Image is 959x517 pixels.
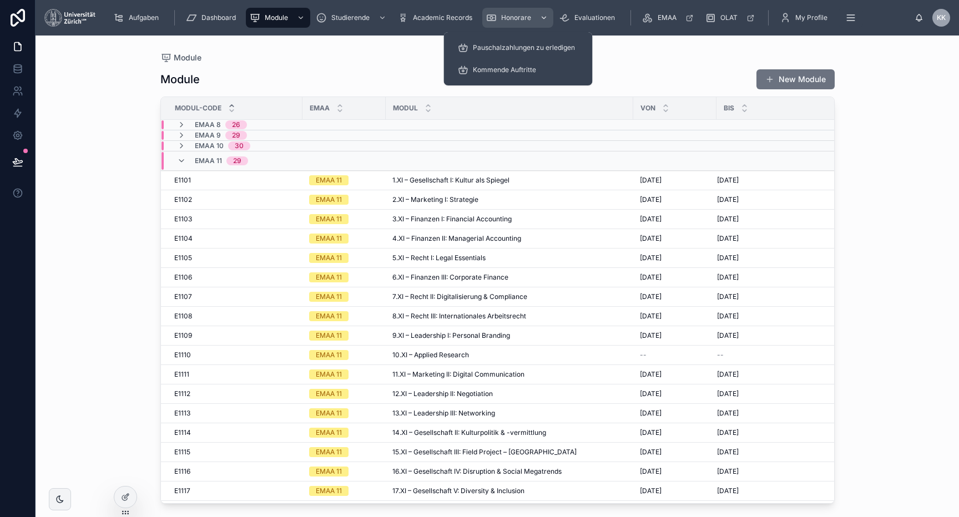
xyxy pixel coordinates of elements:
[392,215,512,224] span: 3.XI – Finanzen I: Financial Accounting
[717,254,842,262] a: [DATE]
[174,292,192,301] span: E1107
[717,428,739,437] span: [DATE]
[174,409,190,418] span: E1113
[265,13,288,22] span: Module
[717,428,842,437] a: [DATE]
[235,141,244,150] div: 30
[756,69,835,89] button: New Module
[174,351,191,359] span: E1110
[392,195,627,204] a: 2.XI – Marketing I: Strategie
[309,389,379,399] a: EMAA 11
[174,331,296,340] a: E1109
[640,331,662,340] span: [DATE]
[232,131,240,140] div: 29
[174,389,190,398] span: E1112
[174,254,296,262] a: E1105
[316,331,342,341] div: EMAA 11
[717,486,739,495] span: [DATE]
[316,292,342,302] div: EMAA 11
[174,254,192,262] span: E1105
[309,486,379,496] a: EMAA 11
[937,13,946,22] span: KK
[392,389,627,398] a: 12.XI – Leadership II: Negotiation
[392,176,509,185] span: 1.XI – Gesellschaft I: Kultur als Spiegel
[392,176,627,185] a: 1.XI – Gesellschaft I: Kultur als Spiegel
[392,273,508,282] span: 6.XI – Finanzen III: Corporate Finance
[309,350,379,360] a: EMAA 11
[640,254,662,262] span: [DATE]
[201,13,236,22] span: Dashboard
[392,467,562,476] span: 16.XI – Gesellschaft IV: Disruption & Social Megatrends
[640,448,662,457] span: [DATE]
[640,448,710,457] a: [DATE]
[640,273,710,282] a: [DATE]
[392,312,526,321] span: 8.XI – Recht III: Internationales Arbeitsrecht
[316,467,342,477] div: EMAA 11
[175,104,221,113] span: Modul-Code
[451,38,586,58] a: Pauschalzahlungen zu erledigen
[717,409,739,418] span: [DATE]
[174,234,296,243] a: E1104
[309,253,379,263] a: EMAA 11
[717,234,739,243] span: [DATE]
[309,467,379,477] a: EMAA 11
[309,272,379,282] a: EMAA 11
[574,13,615,22] span: Evaluationen
[160,72,200,87] h1: Module
[174,409,296,418] a: E1113
[392,234,521,243] span: 4.XI – Finanzen II: Managerial Accounting
[310,104,330,113] span: EMAA
[717,195,739,204] span: [DATE]
[316,369,342,379] div: EMAA 11
[392,448,627,457] a: 15.XI – Gesellschaft III: Field Project – [GEOGRAPHIC_DATA]
[316,253,342,263] div: EMAA 11
[174,467,190,476] span: E1116
[717,467,739,476] span: [DATE]
[174,370,296,379] a: E1111
[174,370,189,379] span: E1111
[640,331,710,340] a: [DATE]
[174,176,191,185] span: E1101
[174,351,296,359] a: E1110
[717,292,739,301] span: [DATE]
[640,176,710,185] a: [DATE]
[174,273,192,282] span: E1106
[640,389,710,398] a: [DATE]
[174,215,296,224] a: E1103
[316,234,342,244] div: EMAA 11
[717,331,739,340] span: [DATE]
[640,234,662,243] span: [DATE]
[640,486,710,495] a: [DATE]
[309,175,379,185] a: EMAA 11
[701,8,760,28] a: OLAT
[316,486,342,496] div: EMAA 11
[717,215,842,224] a: [DATE]
[309,369,379,379] a: EMAA 11
[174,215,192,224] span: E1103
[195,120,221,129] span: EMAA 8
[392,351,469,359] span: 10.XI – Applied Research
[174,312,192,321] span: E1108
[316,408,342,418] div: EMAA 11
[174,176,296,185] a: E1101
[717,389,842,398] a: [DATE]
[392,351,627,359] a: 10.XI – Applied Research
[640,370,710,379] a: [DATE]
[233,156,241,165] div: 29
[640,312,662,321] span: [DATE]
[392,331,627,340] a: 9.XI – Leadership I: Personal Branding
[640,351,647,359] span: --
[392,331,510,340] span: 9.XI – Leadership I: Personal Branding
[316,272,342,282] div: EMAA 11
[640,467,710,476] a: [DATE]
[720,13,738,22] span: OLAT
[174,467,296,476] a: E1116
[44,9,95,27] img: App logo
[392,292,527,301] span: 7.XI – Recht II: Digitalisierung & Compliance
[392,312,627,321] a: 8.XI – Recht III: Internationales Arbeitsrecht
[392,409,495,418] span: 13.XI – Leadership III: Networking
[640,176,662,185] span: [DATE]
[309,311,379,321] a: EMAA 11
[640,254,710,262] a: [DATE]
[174,195,192,204] span: E1102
